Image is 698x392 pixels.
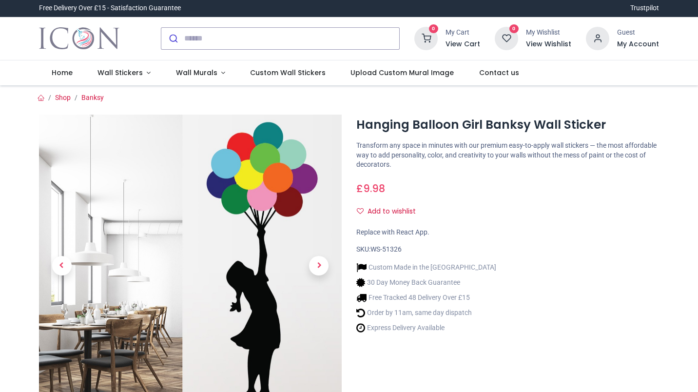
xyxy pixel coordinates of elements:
[356,277,496,288] li: 30 Day Money Back Guarantee
[356,323,496,333] li: Express Delivery Available
[350,68,454,78] span: Upload Custom Mural Image
[39,25,119,52] a: Logo of Icon Wall Stickers
[356,293,496,303] li: Free Tracked 48 Delivery Over £15
[176,68,217,78] span: Wall Murals
[526,39,571,49] a: View Wishlist
[309,256,329,275] span: Next
[617,39,659,49] a: My Account
[97,68,143,78] span: Wall Stickers
[526,28,571,38] div: My Wishlist
[446,28,480,38] div: My Cart
[52,68,73,78] span: Home
[356,262,496,273] li: Custom Made in the [GEOGRAPHIC_DATA]
[429,24,438,34] sup: 0
[39,160,84,372] a: Previous
[356,181,385,196] span: £
[39,25,119,52] img: Icon Wall Stickers
[370,245,402,253] span: WS-51326
[250,68,326,78] span: Custom Wall Stickers
[509,24,519,34] sup: 0
[356,141,659,170] p: Transform any space in minutes with our premium easy-to-apply wall stickers — the most affordable...
[446,39,480,49] a: View Cart
[363,181,385,196] span: 9.98
[81,94,104,101] a: Banksy
[356,117,659,133] h1: Hanging Balloon Girl Banksy Wall Sticker
[161,28,184,49] button: Submit
[52,256,72,275] span: Previous
[296,160,342,372] a: Next
[479,68,519,78] span: Contact us
[163,60,238,86] a: Wall Murals
[617,28,659,38] div: Guest
[39,3,181,13] div: Free Delivery Over £15 - Satisfaction Guarantee
[357,208,364,215] i: Add to wishlist
[85,60,163,86] a: Wall Stickers
[630,3,659,13] a: Trustpilot
[55,94,71,101] a: Shop
[356,228,659,237] div: Replace with React App.
[356,203,424,220] button: Add to wishlistAdd to wishlist
[356,245,659,255] div: SKU:
[495,34,518,41] a: 0
[356,308,496,318] li: Order by 11am, same day dispatch
[414,34,438,41] a: 0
